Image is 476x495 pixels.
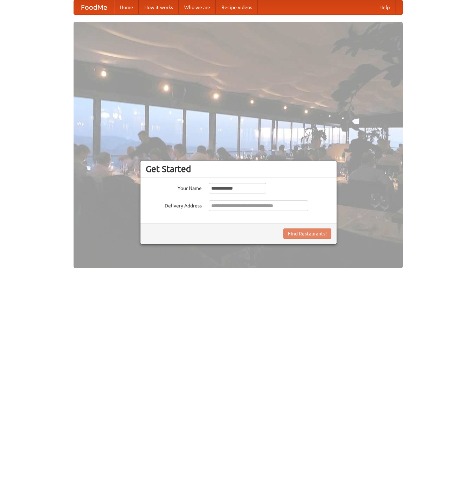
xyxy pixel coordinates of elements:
[74,0,114,14] a: FoodMe
[179,0,216,14] a: Who we are
[216,0,258,14] a: Recipe videos
[114,0,139,14] a: Home
[374,0,395,14] a: Help
[283,228,331,239] button: Find Restaurants!
[146,183,202,192] label: Your Name
[146,200,202,209] label: Delivery Address
[139,0,179,14] a: How it works
[146,164,331,174] h3: Get Started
